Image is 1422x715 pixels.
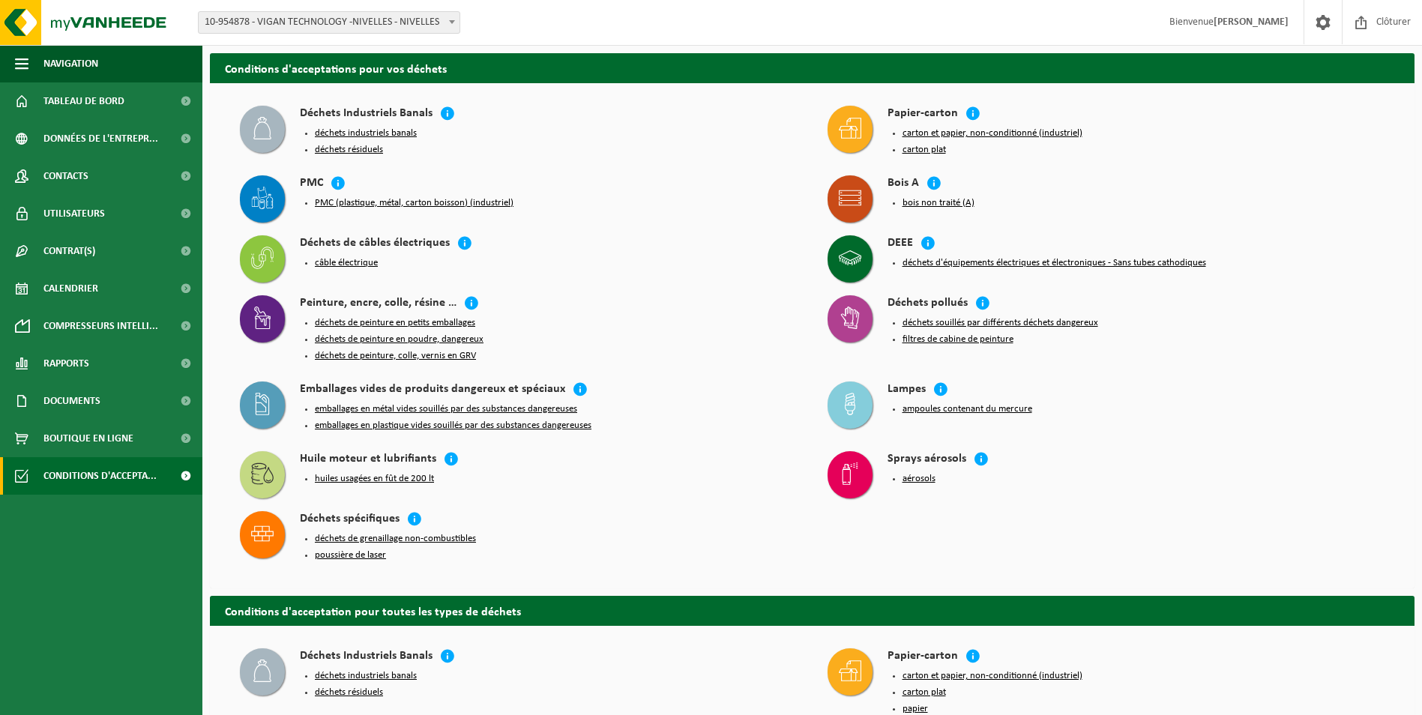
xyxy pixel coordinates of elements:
[315,533,476,545] button: déchets de grenaillage non-combustibles
[315,334,483,346] button: déchets de peinture en poudre, dangereux
[210,596,1415,625] h2: Conditions d'acceptation pour toutes les types de déchets
[903,703,928,715] button: papier
[888,175,919,193] h4: Bois A
[315,317,475,329] button: déchets de peinture en petits emballages
[43,157,88,195] span: Contacts
[315,403,577,415] button: emballages en métal vides souillés par des substances dangereuses
[43,420,133,457] span: Boutique en ligne
[315,350,476,362] button: déchets de peinture, colle, vernis en GRV
[888,648,958,666] h4: Papier-carton
[43,195,105,232] span: Utilisateurs
[888,381,926,399] h4: Lampes
[43,457,157,495] span: Conditions d'accepta...
[198,11,460,34] span: 10-954878 - VIGAN TECHNOLOGY -NIVELLES - NIVELLES
[903,670,1082,682] button: carton et papier, non-conditionné (industriel)
[903,127,1082,139] button: carton et papier, non-conditionné (industriel)
[1214,16,1289,28] strong: [PERSON_NAME]
[315,257,378,269] button: câble électrique
[903,257,1206,269] button: déchets d'équipements électriques et électroniques - Sans tubes cathodiques
[315,420,591,432] button: emballages en plastique vides souillés par des substances dangereuses
[43,270,98,307] span: Calendrier
[300,235,450,253] h4: Déchets de câbles électriques
[300,511,400,528] h4: Déchets spécifiques
[903,334,1013,346] button: filtres de cabine de peinture
[210,53,1415,82] h2: Conditions d'acceptations pour vos déchets
[903,197,974,209] button: bois non traité (A)
[315,197,513,209] button: PMC (plastique, métal, carton boisson) (industriel)
[315,127,417,139] button: déchets industriels banals
[43,232,95,270] span: Contrat(s)
[300,451,436,468] h4: Huile moteur et lubrifiants
[903,473,936,485] button: aérosols
[300,381,565,399] h4: Emballages vides de produits dangereux et spéciaux
[888,451,966,468] h4: Sprays aérosols
[903,144,946,156] button: carton plat
[300,648,433,666] h4: Déchets Industriels Banals
[315,144,383,156] button: déchets résiduels
[315,670,417,682] button: déchets industriels banals
[199,12,460,33] span: 10-954878 - VIGAN TECHNOLOGY -NIVELLES - NIVELLES
[43,382,100,420] span: Documents
[315,687,383,699] button: déchets résiduels
[43,45,98,82] span: Navigation
[43,82,124,120] span: Tableau de bord
[888,106,958,123] h4: Papier-carton
[903,687,946,699] button: carton plat
[300,175,323,193] h4: PMC
[300,106,433,123] h4: Déchets Industriels Banals
[43,345,89,382] span: Rapports
[315,473,434,485] button: huiles usagées en fût de 200 lt
[888,295,968,313] h4: Déchets pollués
[43,120,158,157] span: Données de l'entrepr...
[903,403,1032,415] button: ampoules contenant du mercure
[888,235,913,253] h4: DEEE
[43,307,158,345] span: Compresseurs intelli...
[300,295,457,313] h4: Peinture, encre, colle, résine …
[315,549,386,561] button: poussière de laser
[903,317,1098,329] button: déchets souillés par différents déchets dangereux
